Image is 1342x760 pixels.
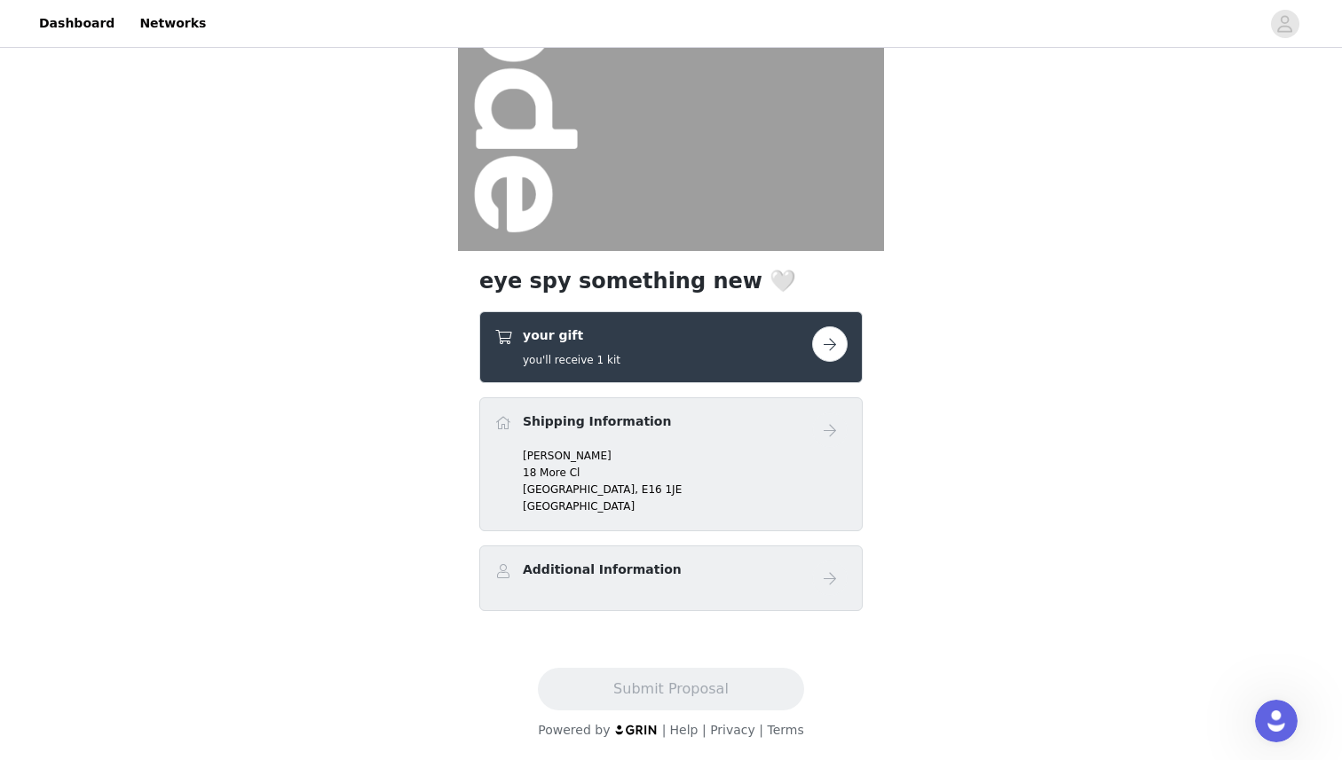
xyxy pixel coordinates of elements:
h1: eye spy something new 🤍 [479,265,863,297]
img: logo [614,724,659,735]
span: | [662,723,667,737]
span: [GEOGRAPHIC_DATA], [523,483,638,496]
a: Networks [129,4,217,43]
iframe: Intercom live chat [1255,700,1298,742]
div: your gift [479,311,863,383]
p: 18 More Cl [523,465,848,481]
span: | [759,723,763,737]
a: Help [670,723,699,737]
p: [GEOGRAPHIC_DATA] [523,498,848,514]
h5: you'll receive 1 kit [523,352,620,368]
p: [PERSON_NAME] [523,448,848,464]
div: Additional Information [479,545,863,611]
h4: Shipping Information [523,412,671,431]
div: avatar [1276,10,1293,38]
h4: Additional Information [523,560,682,579]
a: Privacy [710,723,755,737]
span: E16 1JE [642,483,682,496]
span: | [702,723,707,737]
div: Shipping Information [479,397,863,531]
h4: your gift [523,326,620,345]
a: Terms [767,723,803,737]
span: Powered by [538,723,610,737]
button: Submit Proposal [538,668,803,710]
a: Dashboard [28,4,125,43]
